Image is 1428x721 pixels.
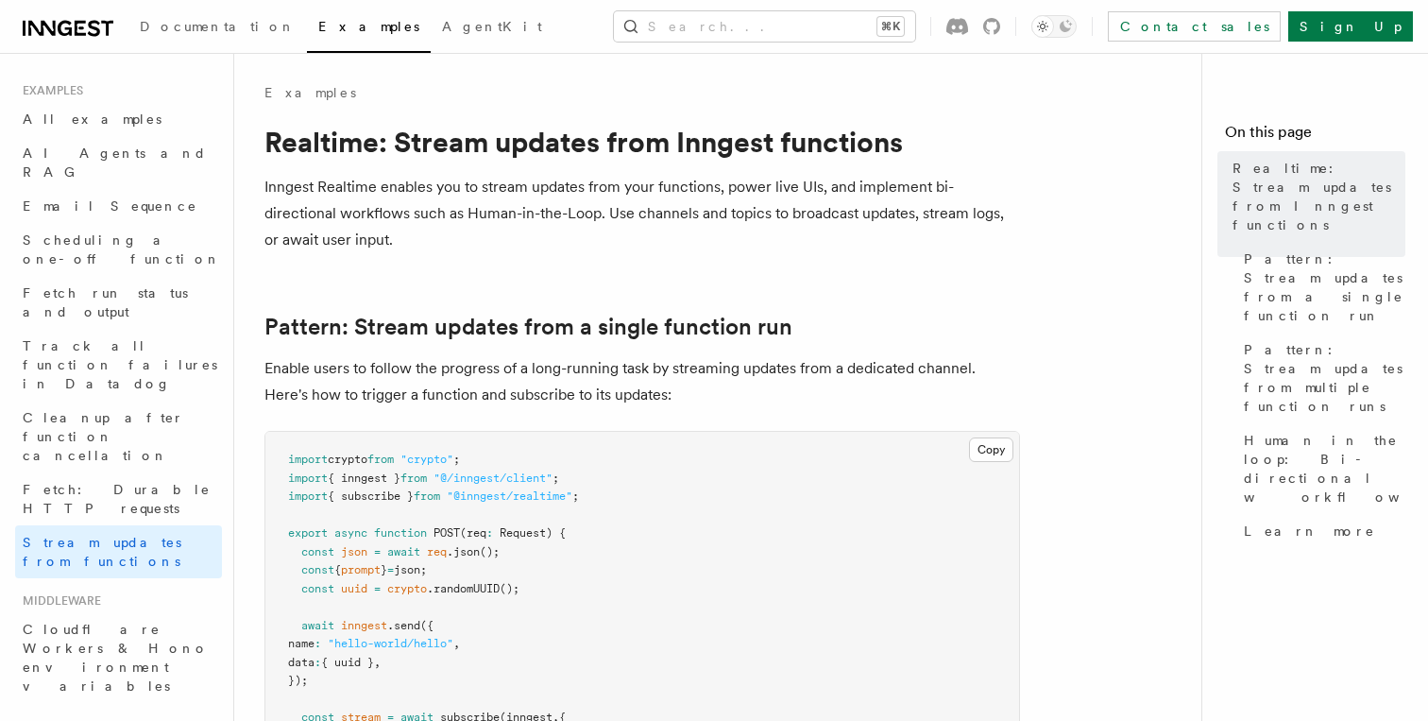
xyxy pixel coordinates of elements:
span: = [374,582,381,595]
a: Cloudflare Workers & Hono environment variables [15,612,222,703]
span: Fetch run status and output [23,285,188,319]
span: ; [572,489,579,503]
span: { uuid } [321,656,374,669]
span: Fetch: Durable HTTP requests [23,482,211,516]
span: json [341,545,367,558]
span: (req [460,526,486,540]
span: : [314,637,321,650]
a: Contact sales [1108,11,1281,42]
span: Request [500,526,546,540]
span: (); [480,545,500,558]
a: Email Sequence [15,189,222,223]
span: = [387,563,394,576]
span: json; [394,563,427,576]
span: "crypto" [400,453,453,466]
span: Learn more [1244,522,1375,541]
span: import [288,489,328,503]
span: Middleware [15,593,101,609]
span: = [374,545,381,558]
span: const [301,582,334,595]
span: async [334,526,367,540]
span: inngest [341,619,387,632]
span: Pattern: Stream updates from multiple function runs [1244,340,1405,416]
a: Pattern: Stream updates from a single function run [1236,242,1405,333]
span: await [387,545,420,558]
a: AgentKit [431,6,553,51]
span: prompt [341,563,381,576]
span: ({ [420,619,433,632]
span: "@/inngest/client" [433,472,552,485]
span: , [374,656,381,669]
p: Enable users to follow the progress of a long-running task by streaming updates from a dedicated ... [264,355,1020,408]
span: from [414,489,440,503]
kbd: ⌘K [877,17,904,36]
span: ; [552,472,559,485]
a: Scheduling a one-off function [15,223,222,276]
span: : [486,526,493,540]
span: { [334,563,341,576]
a: Cleanup after function cancellation [15,401,222,472]
p: Inngest Realtime enables you to stream updates from your functions, power live UIs, and implement... [264,174,1020,253]
a: All examples [15,102,222,136]
span: { subscribe } [328,489,414,503]
span: .randomUUID [427,582,500,595]
span: Stream updates from functions [23,535,181,569]
button: Toggle dark mode [1031,15,1077,38]
span: Cloudflare Workers & Hono environment variables [23,622,209,694]
span: Scheduling a one-off function [23,232,221,266]
span: Examples [15,83,83,98]
a: Sign Up [1288,11,1413,42]
span: : [314,656,321,669]
span: function [374,526,427,540]
a: Human in the loop: Bi-directional workflows [1236,423,1405,514]
span: data [288,656,314,669]
span: }); [288,674,308,687]
span: ; [453,453,460,466]
span: import [288,453,328,466]
span: await [301,619,334,632]
span: POST [433,526,460,540]
span: All examples [23,112,161,127]
span: , [453,637,460,650]
span: const [301,563,334,576]
span: (); [500,582,519,595]
span: Track all function failures in Datadog [23,338,217,391]
span: "@inngest/realtime" [447,489,572,503]
span: crypto [387,582,427,595]
span: "hello-world/hello" [328,637,453,650]
span: { inngest } [328,472,400,485]
span: const [301,545,334,558]
h1: Realtime: Stream updates from Inngest functions [264,125,1020,159]
span: from [400,472,427,485]
span: from [367,453,394,466]
span: Realtime: Stream updates from Inngest functions [1232,159,1405,234]
span: AgentKit [442,19,542,34]
a: AI Agents and RAG [15,136,222,189]
span: name [288,637,314,650]
span: .send [387,619,420,632]
span: Documentation [140,19,296,34]
span: import [288,472,328,485]
a: Track all function failures in Datadog [15,329,222,401]
a: Examples [307,6,431,53]
button: Search...⌘K [614,11,915,42]
a: Fetch run status and output [15,276,222,329]
span: Cleanup after function cancellation [23,410,184,463]
span: Pattern: Stream updates from a single function run [1244,249,1405,325]
a: Fetch: Durable HTTP requests [15,472,222,525]
span: uuid [341,582,367,595]
span: export [288,526,328,540]
a: Pattern: Stream updates from multiple function runs [1236,333,1405,423]
a: Realtime: Stream updates from Inngest functions [1225,151,1405,242]
span: Examples [318,19,419,34]
span: AI Agents and RAG [23,146,207,180]
a: Pattern: Stream updates from a single function run [264,314,792,340]
span: } [381,563,387,576]
span: req [427,545,447,558]
a: Documentation [128,6,307,51]
span: crypto [328,453,367,466]
button: Copy [969,438,1013,462]
a: Stream updates from functions [15,525,222,578]
h4: On this page [1225,121,1405,151]
a: Learn more [1236,514,1405,548]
